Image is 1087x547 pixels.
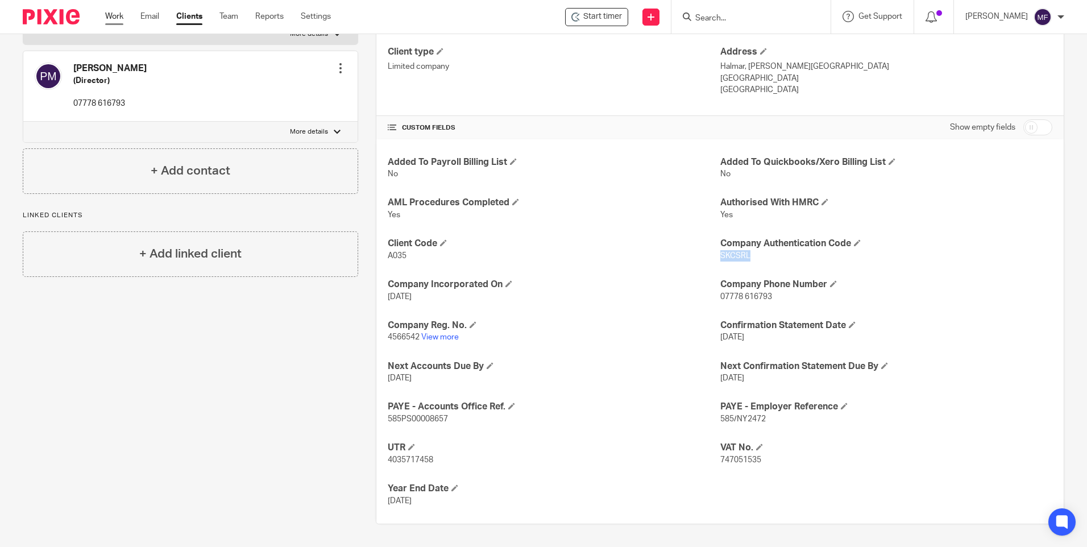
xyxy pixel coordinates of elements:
[421,333,459,341] a: View more
[140,11,159,22] a: Email
[720,279,1052,291] h4: Company Phone Number
[720,238,1052,250] h4: Company Authentication Code
[255,11,284,22] a: Reports
[720,73,1052,84] p: [GEOGRAPHIC_DATA]
[388,123,720,132] h4: CUSTOM FIELDS
[858,13,902,20] span: Get Support
[388,61,720,72] p: Limited company
[73,98,147,109] p: 07778 616793
[720,333,744,341] span: [DATE]
[720,46,1052,58] h4: Address
[388,170,398,178] span: No
[720,156,1052,168] h4: Added To Quickbooks/Xero Billing List
[720,84,1052,96] p: [GEOGRAPHIC_DATA]
[388,293,412,301] span: [DATE]
[388,360,720,372] h4: Next Accounts Due By
[388,46,720,58] h4: Client type
[720,61,1052,72] p: Halmar, [PERSON_NAME][GEOGRAPHIC_DATA]
[301,11,331,22] a: Settings
[73,75,147,86] h5: (Director)
[720,170,731,178] span: No
[388,497,412,505] span: [DATE]
[720,415,766,423] span: 585/NY2472
[388,374,412,382] span: [DATE]
[388,483,720,495] h4: Year End Date
[290,30,328,39] p: More details
[23,211,358,220] p: Linked clients
[388,442,720,454] h4: UTR
[388,211,400,219] span: Yes
[720,320,1052,331] h4: Confirmation Statement Date
[720,293,772,301] span: 07778 616793
[388,333,420,341] span: 4566542
[290,127,328,136] p: More details
[720,197,1052,209] h4: Authorised With HMRC
[388,238,720,250] h4: Client Code
[720,211,733,219] span: Yes
[694,14,796,24] input: Search
[720,374,744,382] span: [DATE]
[105,11,123,22] a: Work
[388,456,433,464] span: 4035717458
[151,162,230,180] h4: + Add contact
[1034,8,1052,26] img: svg%3E
[176,11,202,22] a: Clients
[139,245,242,263] h4: + Add linked client
[720,401,1052,413] h4: PAYE - Employer Reference
[219,11,238,22] a: Team
[388,197,720,209] h4: AML Procedures Completed
[583,11,622,23] span: Start timer
[965,11,1028,22] p: [PERSON_NAME]
[388,156,720,168] h4: Added To Payroll Billing List
[720,360,1052,372] h4: Next Confirmation Statement Due By
[35,63,62,90] img: svg%3E
[720,252,750,260] span: SKCSRL
[388,401,720,413] h4: PAYE - Accounts Office Ref.
[720,456,761,464] span: 747051535
[388,415,448,423] span: 585PS00008657
[23,9,80,24] img: Pixie
[950,122,1015,133] label: Show empty fields
[565,8,628,26] div: Aquamain Limited
[73,63,147,74] h4: [PERSON_NAME]
[720,442,1052,454] h4: VAT No.
[388,279,720,291] h4: Company Incorporated On
[388,252,406,260] span: A035
[388,320,720,331] h4: Company Reg. No.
